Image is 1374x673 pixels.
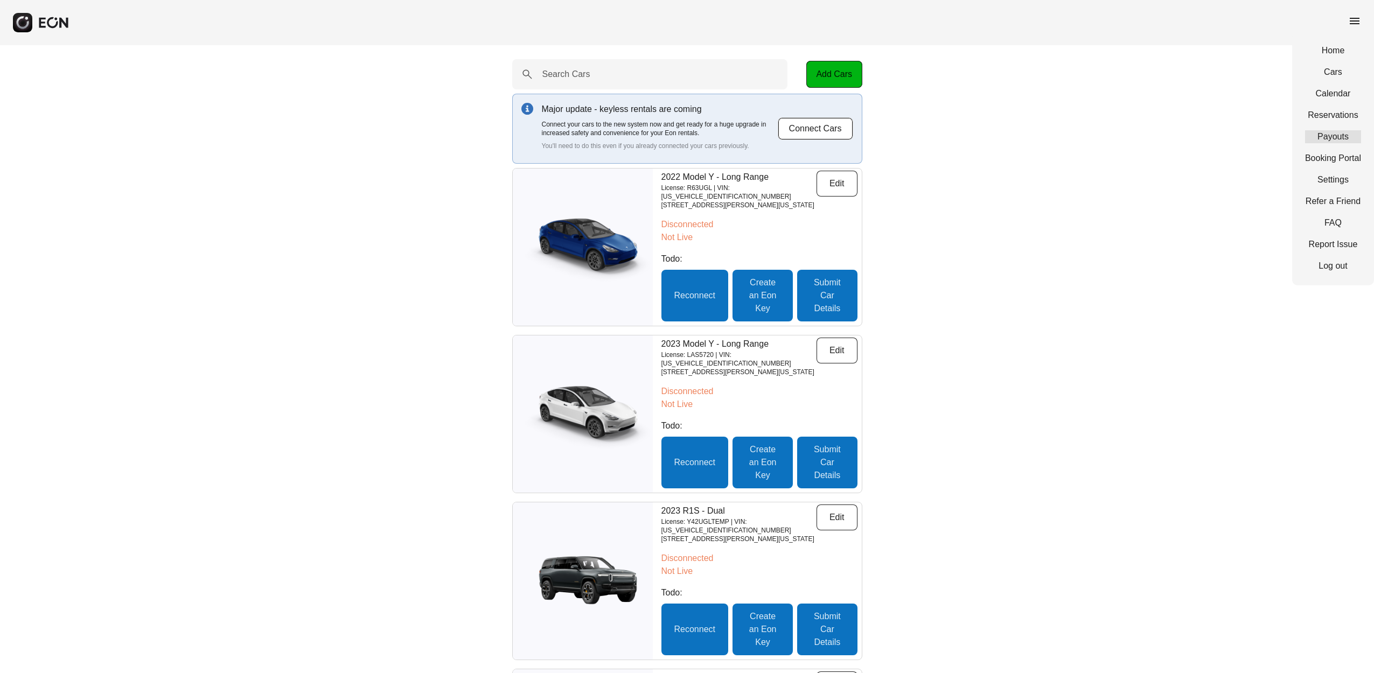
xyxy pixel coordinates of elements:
[661,398,857,411] p: Not Live
[661,565,857,578] p: Not Live
[661,437,729,488] button: Reconnect
[661,350,817,368] p: License: LAS5720 | VIN: [US_VEHICLE_IDENTIFICATION_NUMBER]
[661,504,817,517] p: 2023 R1S - Dual
[1305,195,1361,208] a: Refer a Friend
[513,546,653,616] img: car
[1305,66,1361,79] a: Cars
[661,218,857,231] p: Disconnected
[661,253,857,265] p: Todo:
[661,231,857,244] p: Not Live
[521,103,533,115] img: info
[1305,238,1361,251] a: Report Issue
[542,68,590,81] label: Search Cars
[661,517,817,535] p: License: Y42UGLTEMP | VIN: [US_VEHICLE_IDENTIFICATION_NUMBER]
[661,171,817,184] p: 2022 Model Y - Long Range
[513,212,653,282] img: car
[806,61,862,88] button: Add Cars
[661,535,817,543] p: [STREET_ADDRESS][PERSON_NAME][US_STATE]
[817,504,857,530] button: Edit
[817,171,857,197] button: Edit
[661,270,729,321] button: Reconnect
[1305,260,1361,272] a: Log out
[1305,87,1361,100] a: Calendar
[661,368,817,376] p: [STREET_ADDRESS][PERSON_NAME][US_STATE]
[1305,173,1361,186] a: Settings
[1305,130,1361,143] a: Payouts
[661,385,857,398] p: Disconnected
[542,142,778,150] p: You'll need to do this even if you already connected your cars previously.
[1348,15,1361,27] span: menu
[1305,152,1361,165] a: Booking Portal
[661,419,857,432] p: Todo:
[661,201,817,209] p: [STREET_ADDRESS][PERSON_NAME][US_STATE]
[733,437,793,488] button: Create an Eon Key
[1305,216,1361,229] a: FAQ
[661,604,729,655] button: Reconnect
[797,604,857,655] button: Submit Car Details
[1305,109,1361,122] a: Reservations
[661,184,817,201] p: License: R63UGL | VIN: [US_VEHICLE_IDENTIFICATION_NUMBER]
[817,338,857,363] button: Edit
[542,120,778,137] p: Connect your cars to the new system now and get ready for a huge upgrade in increased safety and ...
[661,338,817,350] p: 2023 Model Y - Long Range
[661,552,857,565] p: Disconnected
[778,117,853,140] button: Connect Cars
[797,270,857,321] button: Submit Car Details
[733,270,793,321] button: Create an Eon Key
[542,103,778,116] p: Major update - keyless rentals are coming
[733,604,793,655] button: Create an Eon Key
[661,586,857,599] p: Todo:
[797,437,857,488] button: Submit Car Details
[513,379,653,449] img: car
[1305,44,1361,57] a: Home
